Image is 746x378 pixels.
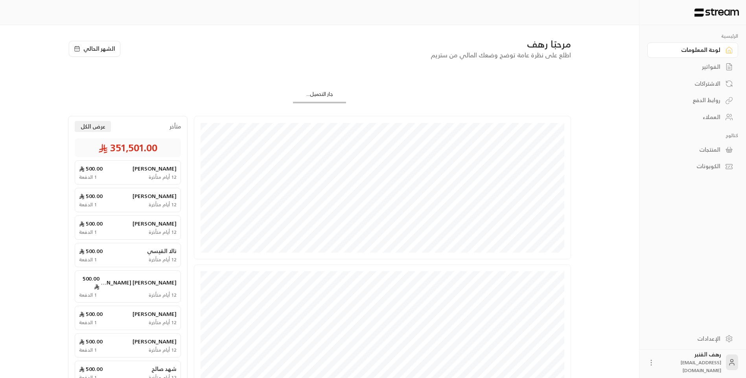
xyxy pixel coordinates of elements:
[133,310,177,318] span: [PERSON_NAME]
[79,338,103,345] span: 500.00
[75,215,181,240] a: [PERSON_NAME]500.00 12 أيام متأخرة1 الدفعة
[657,46,720,54] div: لوحة المعلومات
[99,279,177,286] span: [PERSON_NAME] [PERSON_NAME]
[75,270,181,303] a: [PERSON_NAME] [PERSON_NAME]500.00 12 أيام متأخرة1 الدفعة
[657,146,720,154] div: المنتجات
[75,160,181,185] a: [PERSON_NAME]500.00 12 أيام متأخرة1 الدفعة
[647,142,738,157] a: المنتجات
[657,162,720,170] div: الكوبونات
[79,310,103,318] span: 500.00
[647,59,738,75] a: الفواتير
[75,333,181,358] a: [PERSON_NAME]500.00 12 أيام متأخرة1 الدفعة
[79,229,97,235] span: 1 الدفعة
[151,365,177,373] span: شهد صالح
[149,229,177,235] span: 12 أيام متأخرة
[79,202,97,208] span: 1 الدفعة
[647,76,738,91] a: الاشتراكات
[694,8,740,17] img: Logo
[79,165,103,172] span: 500.00
[149,202,177,208] span: 12 أيام متأخرة
[79,192,103,200] span: 500.00
[133,338,177,345] span: [PERSON_NAME]
[149,292,177,298] span: 12 أيام متأخرة
[660,350,721,374] div: رهف القنبر
[647,110,738,125] a: العملاء
[79,220,103,228] span: 500.00
[293,90,346,102] div: جار التحميل...
[647,93,738,108] a: روابط الدفع
[149,257,177,263] span: 12 أيام متأخرة
[75,243,181,267] a: نالا القيسي500.00 12 أيام متأخرة1 الدفعة
[431,50,571,61] span: اطلع على نظرة عامة توضح وضعك المالي من ستريم
[647,42,738,58] a: لوحة المعلومات
[79,347,97,353] span: 1 الدفعة
[79,247,103,255] span: 500.00
[75,121,111,132] button: عرض الكل
[149,174,177,180] span: 12 أيام متأخرة
[149,347,177,353] span: 12 أيام متأخرة
[75,306,181,330] a: [PERSON_NAME]500.00 12 أيام متأخرة1 الدفعة
[147,247,177,255] span: نالا القيسي
[133,192,177,200] span: [PERSON_NAME]
[79,292,97,298] span: 1 الدفعة
[79,365,103,373] span: 500.00
[657,63,720,71] div: الفواتير
[149,319,177,326] span: 12 أيام متأخرة
[647,159,738,174] a: الكوبونات
[647,132,738,139] p: كتالوج
[133,220,177,228] span: [PERSON_NAME]
[681,358,721,374] span: [EMAIL_ADDRESS][DOMAIN_NAME]
[69,41,120,57] button: الشهر الحالي
[657,96,720,104] div: روابط الدفع
[657,80,720,88] div: الاشتراكات
[647,331,738,346] a: الإعدادات
[657,113,720,121] div: العملاء
[79,319,97,326] span: 1 الدفعة
[79,275,99,290] span: 500.00
[657,335,720,343] div: الإعدادات
[169,123,181,130] span: متأخر
[647,33,738,39] p: الرئيسية
[79,174,97,180] span: 1 الدفعة
[133,165,177,172] span: [PERSON_NAME]
[75,188,181,212] a: [PERSON_NAME]500.00 12 أيام متأخرة1 الدفعة
[79,257,97,263] span: 1 الدفعة
[129,38,571,50] div: مرحبًا رهف
[98,141,157,154] span: 351,501.00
